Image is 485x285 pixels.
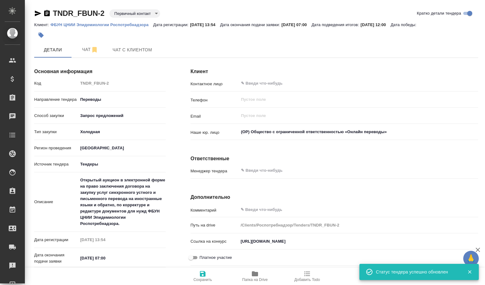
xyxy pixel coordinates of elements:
[190,22,220,27] p: [DATE] 13:54
[78,235,132,244] input: Пустое поле
[242,278,268,282] span: Папка на Drive
[34,145,78,151] p: Регион проведения
[466,252,476,265] span: 🙏
[34,237,78,243] p: Дата регистрации
[34,80,78,86] p: Код
[75,46,105,54] span: Чат
[191,168,238,174] p: Менеджер тендера
[240,80,455,87] input: ✎ Введи что-нибудь
[177,268,229,285] button: Сохранить
[34,22,50,27] p: Клиент:
[475,170,476,171] button: Open
[34,28,48,42] button: Добавить тэг
[78,110,166,121] div: Запрос предложений
[113,46,152,54] span: Чат с клиентом
[240,112,464,119] input: Пустое поле
[220,22,281,27] p: Дата окончания подачи заявки:
[34,129,78,135] p: Тип закупки
[191,207,238,213] p: Комментарий
[34,96,78,103] p: Направление тендера
[78,94,166,105] div: Переводы
[34,252,78,264] p: Дата окончания подачи заявки
[463,251,479,266] button: 🙏
[312,22,361,27] p: Дата подведения итогов:
[281,268,333,285] button: Добавить Todo
[50,22,153,27] a: ФБУН ЦНИИ Эпидемиологии Роспотребнадзора
[78,175,166,229] textarea: Открытый аукцион в электронной форме на право заключения договора на закупку услуг синхронного ус...
[417,10,461,16] span: Кратко детали тендера
[238,237,478,246] input: ✎ Введи что-нибудь
[34,68,166,75] h4: Основная информация
[475,131,476,133] button: Open
[34,113,78,119] p: Способ закупки
[240,96,464,103] input: Пустое поле
[193,278,212,282] span: Сохранить
[34,10,42,17] button: Скопировать ссылку для ЯМессенджера
[109,9,160,18] div: Первичный контакт
[78,159,166,170] div: [GEOGRAPHIC_DATA]
[475,83,476,84] button: Open
[91,46,98,54] svg: Отписаться
[376,269,458,275] div: Статус тендера успешно обновлен
[43,10,51,17] button: Скопировать ссылку
[281,22,312,27] p: [DATE] 07:00
[78,254,132,263] input: ✎ Введи что-нибудь
[229,268,281,285] button: Папка на Drive
[34,199,78,205] p: Описание
[53,9,104,17] a: TNDR_FBUN-2
[191,113,238,119] p: Email
[238,221,478,230] input: Пустое поле
[191,97,238,103] p: Телефон
[78,143,166,153] div: [GEOGRAPHIC_DATA]
[191,238,238,245] p: Ссылка на конкурс
[78,127,166,137] div: Холодная
[294,278,320,282] span: Добавить Todo
[390,22,418,27] p: Дата победы:
[191,222,238,228] p: Путь на drive
[200,255,232,261] span: Платное участие
[240,167,455,174] input: ✎ Введи что-нибудь
[191,129,238,136] p: Наше юр. лицо
[191,155,478,162] h4: Ответственные
[153,22,190,27] p: Дата регистрации:
[191,81,238,87] p: Контактное лицо
[191,68,478,75] h4: Клиент
[34,161,78,167] p: Источник тендера
[191,194,478,201] h4: Дополнительно
[38,46,68,54] span: Детали
[361,22,391,27] p: [DATE] 12:00
[463,269,476,275] button: Закрыть
[113,11,153,16] button: Первичный контакт
[78,79,166,88] input: Пустое поле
